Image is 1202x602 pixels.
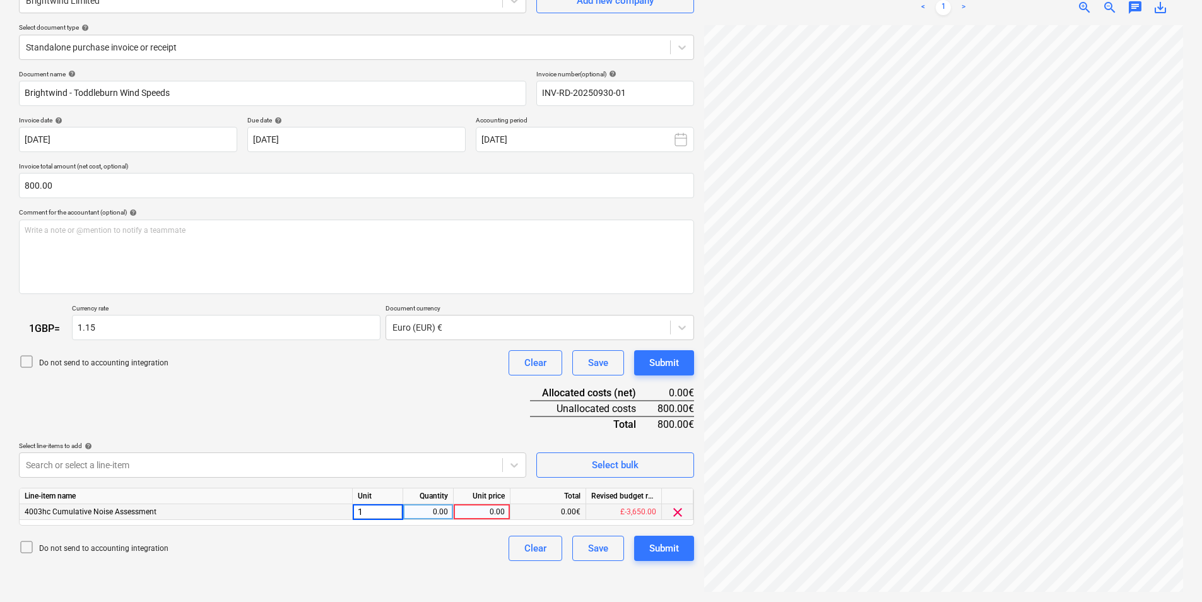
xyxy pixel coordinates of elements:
div: Quantity [403,488,454,504]
div: Clear [524,540,546,557]
div: 800.00€ [656,401,693,416]
iframe: Chat Widget [1139,541,1202,602]
input: Invoice date not specified [19,127,237,152]
div: Unit [353,488,403,504]
div: Unallocated costs [530,401,657,416]
span: help [79,24,89,32]
p: Do not send to accounting integration [39,543,168,554]
div: Select bulk [592,457,639,473]
input: Document name [19,81,526,106]
p: Document currency [386,304,694,315]
div: 0.00 [459,504,505,520]
div: 1 GBP = [19,322,72,334]
div: Allocated costs (net) [530,386,657,401]
p: Do not send to accounting integration [39,358,168,369]
div: Save [588,540,608,557]
div: Save [588,355,608,371]
p: Invoice total amount (net cost, optional) [19,162,694,173]
div: Total [530,416,657,432]
div: Revised budget remaining [586,488,662,504]
div: 800.00€ [656,416,693,432]
div: Select line-items to add [19,442,526,450]
div: Submit [649,355,679,371]
div: Total [510,488,586,504]
p: Accounting period [476,116,694,127]
div: Comment for the accountant (optional) [19,208,694,216]
button: Clear [509,536,562,561]
button: Clear [509,350,562,375]
div: Line-item name [20,488,353,504]
div: Clear [524,355,546,371]
span: help [606,70,616,78]
div: Select document type [19,23,694,32]
input: Invoice total amount (net cost, optional) [19,173,694,198]
p: Currency rate [72,304,380,315]
div: Submit [649,540,679,557]
span: help [82,442,92,450]
input: Due date not specified [247,127,466,152]
button: Submit [634,536,694,561]
span: help [66,70,76,78]
div: Invoice number (optional) [536,70,694,78]
span: help [272,117,282,124]
div: Unit price [454,488,510,504]
input: Invoice number [536,81,694,106]
span: 4003hc Cumulative Noise Assessment [25,507,156,516]
div: 0.00€ [510,504,586,520]
button: Save [572,350,624,375]
div: 0.00 [408,504,448,520]
div: 0.00€ [656,386,693,401]
div: Invoice date [19,116,237,124]
div: £-3,650.00 [586,504,662,520]
button: Select bulk [536,452,694,478]
button: Submit [634,350,694,375]
button: Save [572,536,624,561]
span: help [127,209,137,216]
div: Document name [19,70,526,78]
span: help [52,117,62,124]
div: Due date [247,116,466,124]
span: clear [670,505,685,520]
button: [DATE] [476,127,694,152]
